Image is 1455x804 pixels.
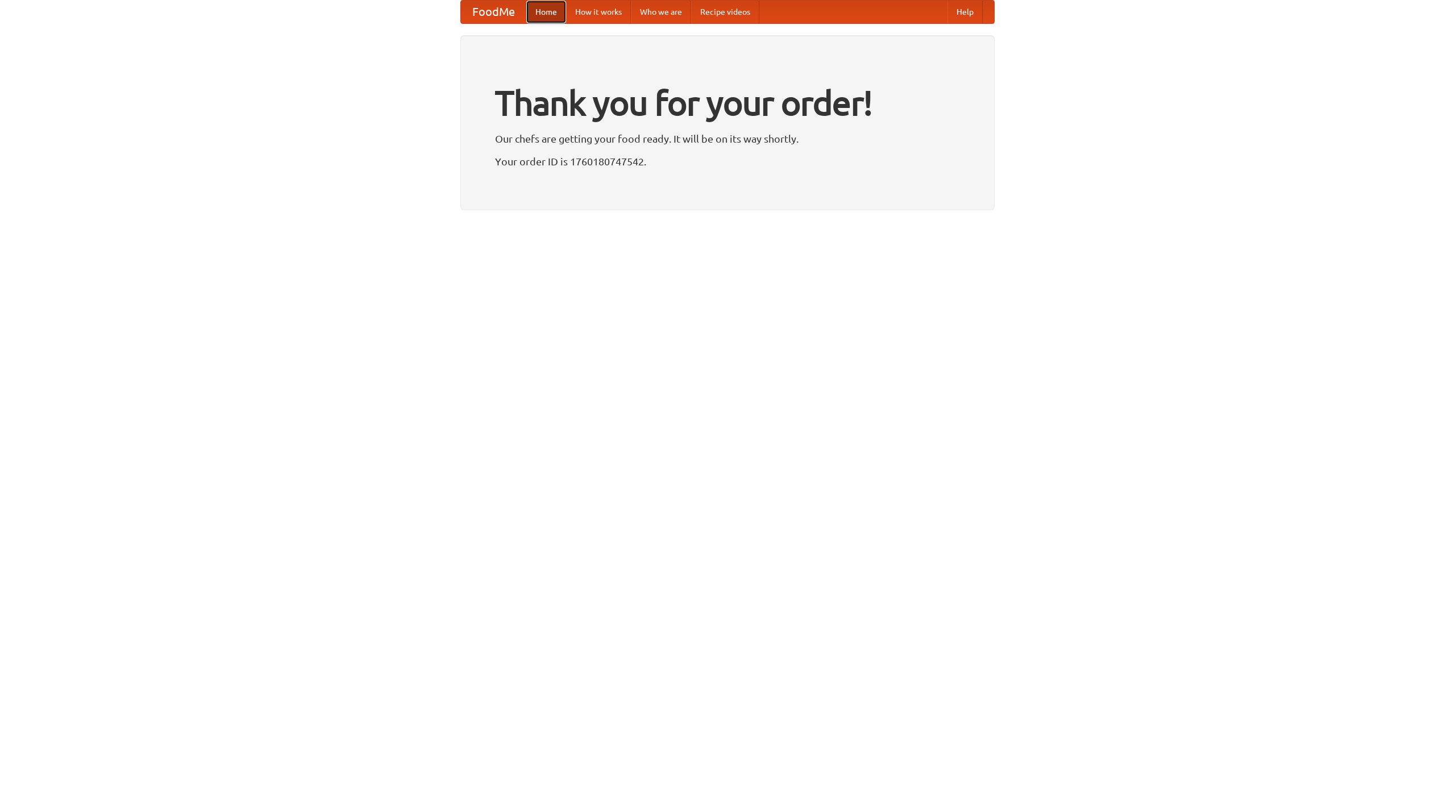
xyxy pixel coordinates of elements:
[566,1,631,23] a: How it works
[495,153,960,170] p: Your order ID is 1760180747542.
[495,130,960,147] p: Our chefs are getting your food ready. It will be on its way shortly.
[691,1,759,23] a: Recipe videos
[526,1,566,23] a: Home
[461,1,526,23] a: FoodMe
[631,1,691,23] a: Who we are
[947,1,983,23] a: Help
[495,76,960,130] h1: Thank you for your order!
